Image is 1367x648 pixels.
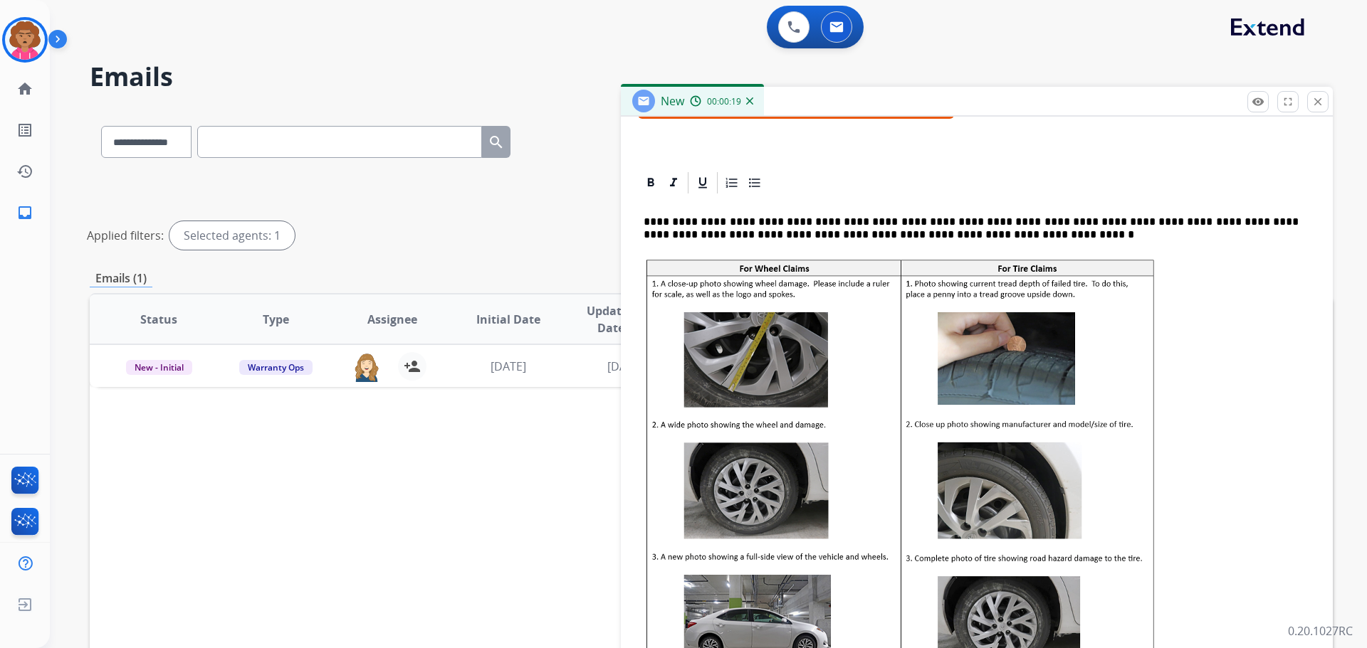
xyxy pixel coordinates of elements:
[744,172,765,193] div: Bullet List
[491,358,526,374] span: [DATE]
[367,311,417,328] span: Assignee
[579,302,644,336] span: Updated Date
[721,172,743,193] div: Ordered List
[126,360,192,375] span: New - Initial
[661,93,684,109] span: New
[1288,622,1353,639] p: 0.20.1027RC
[1252,95,1264,108] mat-icon: remove_red_eye
[707,96,741,107] span: 00:00:19
[5,20,45,60] img: avatar
[476,311,540,328] span: Initial Date
[87,227,164,244] p: Applied filters:
[1311,95,1324,108] mat-icon: close
[263,311,289,328] span: Type
[640,172,661,193] div: Bold
[90,63,1333,91] h2: Emails
[607,358,643,374] span: [DATE]
[16,163,33,180] mat-icon: history
[90,270,152,287] p: Emails (1)
[352,352,381,382] img: agent-avatar
[1282,95,1294,108] mat-icon: fullscreen
[488,134,505,151] mat-icon: search
[16,80,33,97] mat-icon: home
[663,172,684,193] div: Italic
[16,122,33,139] mat-icon: list_alt
[404,358,421,375] mat-icon: person_add
[16,204,33,221] mat-icon: inbox
[692,172,713,193] div: Underline
[140,311,177,328] span: Status
[239,360,313,375] span: Warranty Ops
[169,221,295,250] div: Selected agents: 1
